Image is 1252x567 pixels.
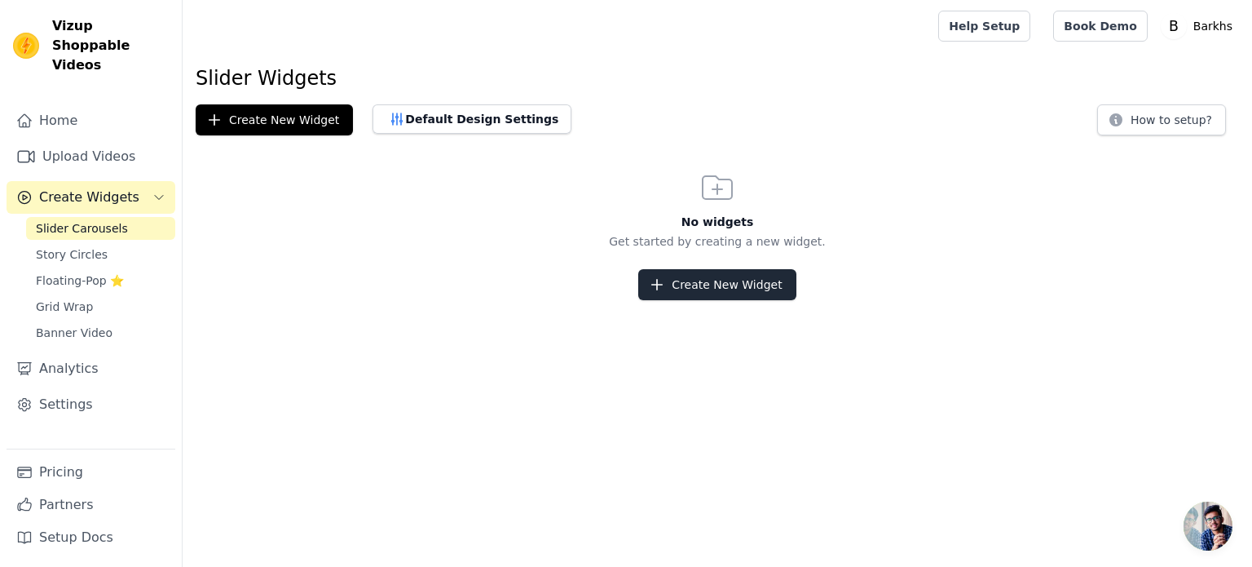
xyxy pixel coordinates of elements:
[196,65,1239,91] h1: Slider Widgets
[183,214,1252,230] h3: No widgets
[638,269,796,300] button: Create New Widget
[7,521,175,554] a: Setup Docs
[7,489,175,521] a: Partners
[373,104,571,134] button: Default Design Settings
[36,325,112,341] span: Banner Video
[13,33,39,59] img: Vizup
[7,352,175,385] a: Analytics
[1097,116,1226,131] a: How to setup?
[1169,18,1179,34] text: B
[52,16,169,75] span: Vizup Shoppable Videos
[7,388,175,421] a: Settings
[26,243,175,266] a: Story Circles
[1187,11,1239,41] p: Barkhs
[26,217,175,240] a: Slider Carousels
[36,272,124,289] span: Floating-Pop ⭐
[36,246,108,263] span: Story Circles
[36,299,93,315] span: Grid Wrap
[7,456,175,489] a: Pricing
[1097,104,1226,135] button: How to setup?
[1184,502,1232,551] a: Open chat
[7,104,175,137] a: Home
[7,181,175,214] button: Create Widgets
[183,233,1252,250] p: Get started by creating a new widget.
[7,140,175,173] a: Upload Videos
[196,104,353,135] button: Create New Widget
[36,220,128,237] span: Slider Carousels
[1053,11,1147,42] a: Book Demo
[1161,11,1239,41] button: B Barkhs
[938,11,1030,42] a: Help Setup
[26,269,175,292] a: Floating-Pop ⭐
[26,321,175,344] a: Banner Video
[26,295,175,318] a: Grid Wrap
[39,188,139,207] span: Create Widgets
